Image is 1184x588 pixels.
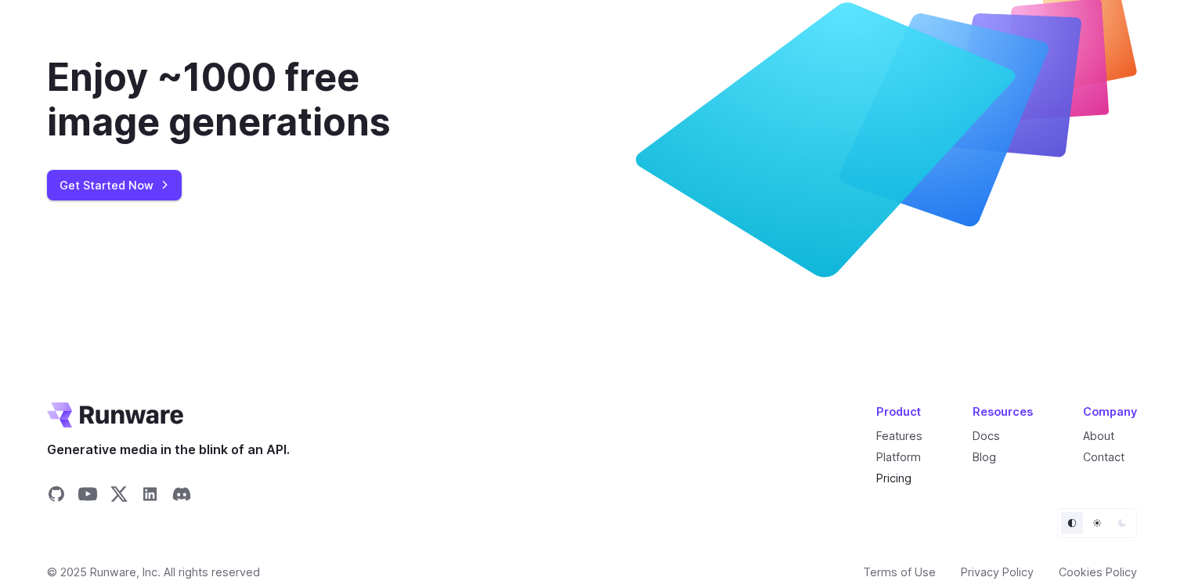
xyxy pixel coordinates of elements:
a: Share on YouTube [78,485,97,508]
a: Features [876,429,922,442]
a: Blog [973,450,996,464]
a: Pricing [876,471,911,485]
button: Default [1061,512,1083,534]
a: Terms of Use [863,563,936,581]
a: Docs [973,429,1000,442]
a: Contact [1083,450,1124,464]
button: Dark [1111,512,1133,534]
a: Privacy Policy [961,563,1034,581]
div: Resources [973,402,1033,420]
a: About [1083,429,1114,442]
button: Light [1086,512,1108,534]
div: Company [1083,402,1137,420]
span: © 2025 Runware, Inc. All rights reserved [47,563,260,581]
a: Share on LinkedIn [141,485,160,508]
span: Generative media in the blink of an API. [47,440,290,460]
a: Go to / [47,402,183,427]
a: Get Started Now [47,170,182,200]
ul: Theme selector [1057,508,1137,538]
a: Share on Discord [172,485,191,508]
a: Cookies Policy [1059,563,1137,581]
div: Product [876,402,922,420]
a: Share on X [110,485,128,508]
div: Enjoy ~1000 free image generations [47,55,473,145]
a: Share on GitHub [47,485,66,508]
a: Platform [876,450,921,464]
